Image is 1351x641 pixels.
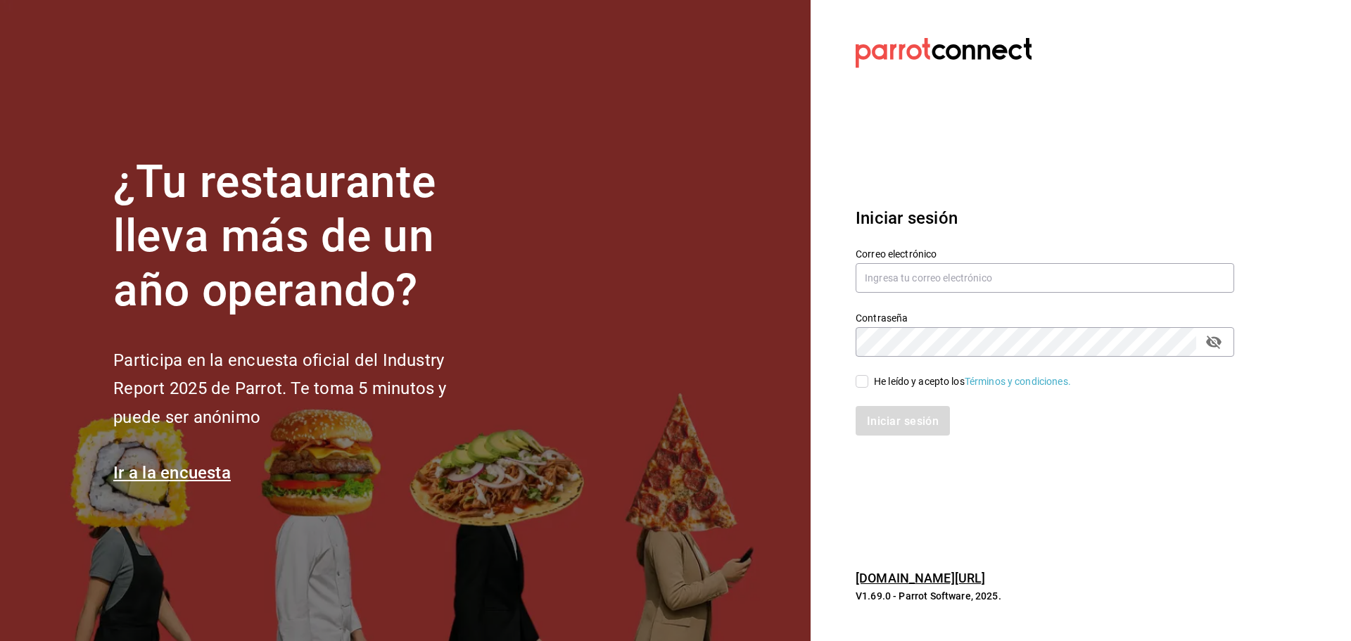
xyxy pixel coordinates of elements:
input: Ingresa tu correo electrónico [856,263,1234,293]
font: Iniciar sesión [856,208,958,228]
font: Participa en la encuesta oficial del Industry Report 2025 de Parrot. Te toma 5 minutos y puede se... [113,350,446,428]
button: campo de contraseña [1202,330,1226,354]
font: V1.69.0 - Parrot Software, 2025. [856,590,1001,602]
a: Términos y condiciones. [965,376,1071,387]
font: Contraseña [856,312,908,324]
a: [DOMAIN_NAME][URL] [856,571,985,585]
font: Correo electrónico [856,248,937,260]
font: ¿Tu restaurante lleva más de un año operando? [113,156,436,317]
a: Ir a la encuesta [113,463,231,483]
font: He leído y acepto los [874,376,965,387]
